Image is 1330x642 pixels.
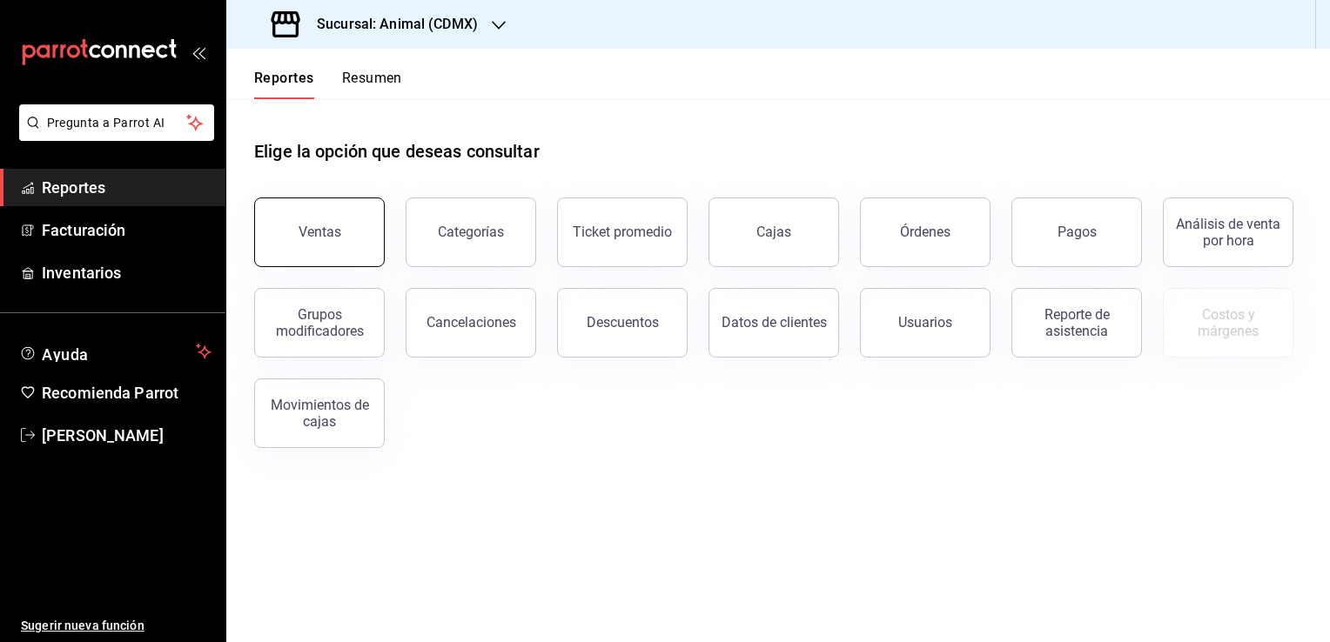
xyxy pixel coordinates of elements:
div: Cajas [756,224,791,240]
span: Facturación [42,218,212,242]
button: Categorías [406,197,536,267]
button: Resumen [342,70,402,99]
button: Análisis de venta por hora [1163,197,1293,267]
div: Datos de clientes [722,314,827,331]
span: Ayuda [42,341,189,362]
button: Grupos modificadores [254,288,385,358]
button: Movimientos de cajas [254,378,385,448]
h3: Sucursal: Animal (CDMX) [303,14,478,35]
span: Recomienda Parrot [42,381,212,405]
button: Órdenes [860,197,991,267]
button: Pregunta a Parrot AI [19,104,214,141]
div: Descuentos [587,314,659,331]
div: Ticket promedio [573,224,672,240]
span: Reportes [42,176,212,199]
div: Grupos modificadores [265,306,373,339]
span: [PERSON_NAME] [42,424,212,447]
div: Órdenes [900,224,950,240]
button: Reportes [254,70,314,99]
div: Usuarios [898,314,952,331]
button: Ticket promedio [557,197,688,267]
span: Sugerir nueva función [21,617,212,635]
button: Cancelaciones [406,288,536,358]
button: open_drawer_menu [191,45,205,59]
h1: Elige la opción que deseas consultar [254,138,540,164]
div: navigation tabs [254,70,402,99]
button: Ventas [254,197,385,267]
button: Descuentos [557,288,688,358]
div: Reporte de asistencia [1023,306,1131,339]
div: Categorías [438,224,504,240]
div: Pagos [1058,224,1097,240]
div: Cancelaciones [427,314,516,331]
div: Análisis de venta por hora [1174,216,1282,249]
span: Pregunta a Parrot AI [47,114,187,132]
a: Pregunta a Parrot AI [12,126,214,144]
span: Inventarios [42,261,212,284]
div: Movimientos de cajas [265,397,373,430]
button: Reporte de asistencia [1011,288,1142,358]
button: Cajas [709,197,839,267]
button: Pagos [1011,197,1142,267]
button: Usuarios [860,288,991,358]
div: Costos y márgenes [1174,306,1282,339]
button: Datos de clientes [709,288,839,358]
div: Ventas [299,224,341,240]
button: Contrata inventarios para ver este reporte [1163,288,1293,358]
